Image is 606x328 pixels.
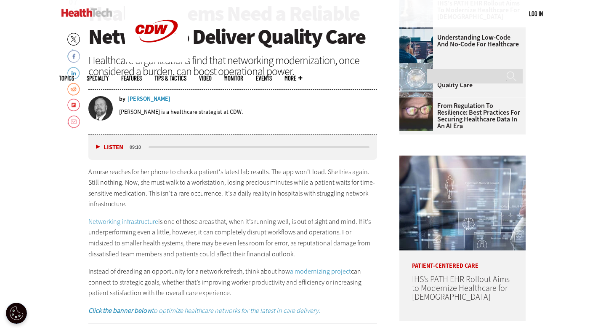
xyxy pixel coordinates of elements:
[529,10,543,17] a: Log in
[88,134,377,160] div: media player
[399,63,437,70] a: Healthcare networking
[199,75,212,81] a: Video
[119,108,243,116] p: [PERSON_NAME] is a healthcare strategist at CDW.
[128,143,147,151] div: duration
[284,75,302,81] span: More
[119,96,125,102] span: by
[88,266,377,298] p: Instead of dreading an opportunity for a network refresh, think about how can connect to strategi...
[399,250,526,269] p: Patient-Centered Care
[88,217,158,226] a: Networking infrastructure
[88,306,320,315] em: to optimize healthcare networks for the latest in care delivery.
[256,75,272,81] a: Events
[125,56,188,65] a: CDW
[399,63,433,97] img: Healthcare networking
[61,8,112,17] img: Home
[87,75,109,81] span: Specialty
[96,144,123,151] button: Listen
[6,303,27,324] button: Open Preferences
[88,167,377,210] p: A nurse reaches for her phone to check a patient's latest lab results. The app won’t load. She tr...
[224,75,243,81] a: MonITor
[88,306,151,315] strong: Click the banner below
[154,75,186,81] a: Tips & Tactics
[290,267,351,276] a: a modernizing project
[88,216,377,259] p: is one of those areas that, when it’s running well, is out of sight and mind. If it’s underperfor...
[88,306,320,315] a: Click the banner belowto optimize healthcare networks for the latest in care delivery.
[128,96,170,102] a: [PERSON_NAME]
[399,102,521,129] a: From Regulation to Resilience: Best Practices for Securing Healthcare Data in an AI Era
[121,75,142,81] a: Features
[399,156,526,250] img: Electronic health records
[399,97,433,131] img: woman wearing glasses looking at healthcare data on screen
[529,9,543,18] div: User menu
[88,96,113,121] img: Bryce Thompson
[412,274,510,303] a: IHS’s PATH EHR Rollout Aims to Modernize Healthcare for [DEMOGRAPHIC_DATA]
[399,97,437,104] a: woman wearing glasses looking at healthcare data on screen
[6,303,27,324] div: Cookie Settings
[59,75,74,81] span: Topics
[399,68,521,89] a: Health Systems Need a Reliable Network To Deliver Quality Care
